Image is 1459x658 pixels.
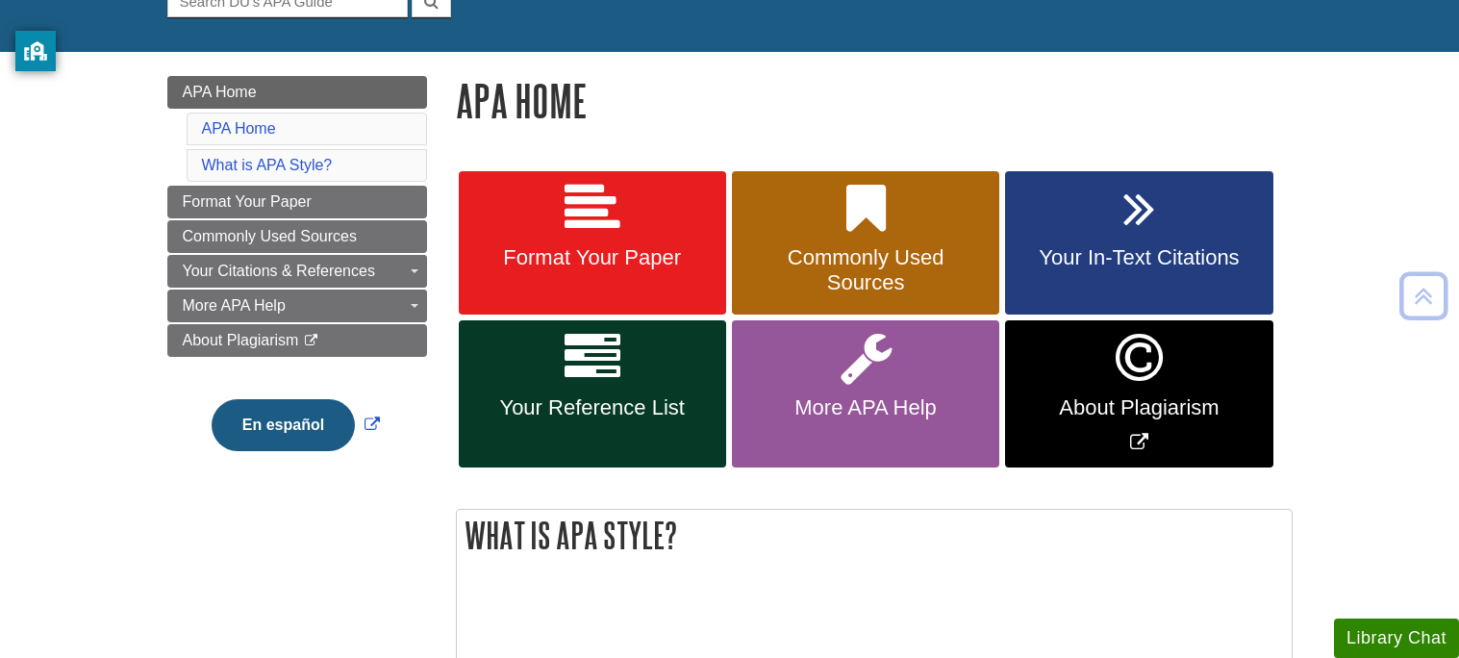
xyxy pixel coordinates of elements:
[212,399,355,451] button: En español
[167,76,427,484] div: Guide Page Menu
[183,263,375,279] span: Your Citations & References
[202,157,333,173] a: What is APA Style?
[303,335,319,347] i: This link opens in a new window
[183,332,299,348] span: About Plagiarism
[183,84,257,100] span: APA Home
[167,255,427,288] a: Your Citations & References
[183,297,286,314] span: More APA Help
[1005,320,1272,468] a: Link opens in new window
[167,324,427,357] a: About Plagiarism
[167,220,427,253] a: Commonly Used Sources
[15,31,56,71] button: privacy banner
[732,171,999,316] a: Commonly Used Sources
[202,120,276,137] a: APA Home
[167,186,427,218] a: Format Your Paper
[1334,619,1459,658] button: Library Chat
[207,417,385,433] a: Link opens in new window
[183,193,312,210] span: Format Your Paper
[732,320,999,468] a: More APA Help
[459,171,726,316] a: Format Your Paper
[459,320,726,468] a: Your Reference List
[1019,245,1258,270] span: Your In-Text Citations
[746,395,985,420] span: More APA Help
[473,395,712,420] span: Your Reference List
[746,245,985,295] span: Commonly Used Sources
[457,510,1292,561] h2: What is APA Style?
[167,76,427,109] a: APA Home
[167,290,427,322] a: More APA Help
[456,76,1293,125] h1: APA Home
[183,228,357,244] span: Commonly Used Sources
[1393,283,1454,309] a: Back to Top
[1005,171,1272,316] a: Your In-Text Citations
[1019,395,1258,420] span: About Plagiarism
[473,245,712,270] span: Format Your Paper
